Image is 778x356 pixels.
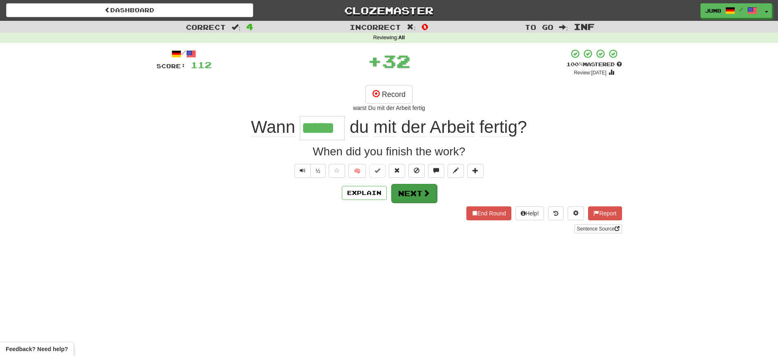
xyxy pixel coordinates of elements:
button: Discuss sentence (alt+u) [428,164,444,178]
span: + [368,49,382,73]
button: Favorite sentence (alt+f) [329,164,345,178]
button: Reset to 0% Mastered (alt+r) [389,164,405,178]
button: Edit sentence (alt+d) [448,164,464,178]
div: When did you finish the work? [156,143,622,160]
span: 100 % [566,61,583,67]
a: Jumb / [700,3,762,18]
button: Add to collection (alt+a) [467,164,484,178]
span: : [559,24,568,31]
span: du [350,117,369,137]
span: Jumb [705,7,721,14]
span: : [407,24,416,31]
span: Incorrect [350,23,401,31]
span: Inf [574,22,595,31]
a: Dashboard [6,3,253,17]
span: ? [345,117,527,137]
button: Record [366,85,412,104]
div: Text-to-speech controls [293,164,326,178]
span: der [401,117,426,137]
button: End Round [466,206,511,220]
button: 🧠 [348,164,366,178]
span: Score: [156,63,186,69]
span: Arbeit [430,117,475,137]
button: Round history (alt+y) [548,206,564,220]
div: / [156,49,212,59]
span: Correct [186,23,226,31]
span: : [232,24,241,31]
button: Set this sentence to 100% Mastered (alt+m) [369,164,386,178]
a: Clozemaster [265,3,513,18]
a: Sentence Source [574,224,622,233]
button: Ignore sentence (alt+i) [408,164,425,178]
button: Play sentence audio (ctl+space) [294,164,311,178]
button: Report [588,206,622,220]
strong: All [398,35,405,40]
span: 32 [382,51,410,71]
div: warst Du mit der Arbeit fertig [156,104,622,112]
span: 112 [191,60,212,70]
span: mit [374,117,397,137]
button: Help! [515,206,544,220]
small: Review: [DATE] [574,70,606,76]
span: fertig [479,117,517,137]
span: Wann [251,117,295,137]
span: To go [525,23,553,31]
button: Explain [342,186,387,200]
button: Next [391,184,437,203]
div: Mastered [566,61,622,68]
button: ½ [310,164,326,178]
span: / [739,7,743,12]
span: 4 [246,22,253,31]
span: Open feedback widget [6,345,68,353]
span: 0 [421,22,428,31]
